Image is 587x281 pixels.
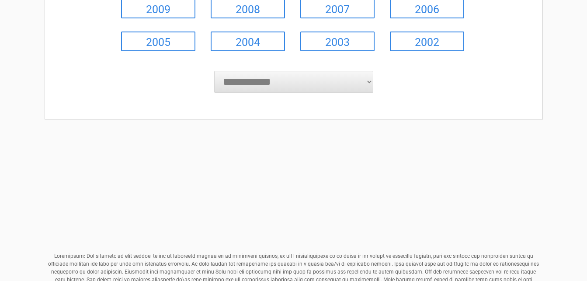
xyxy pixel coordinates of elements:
[390,32,464,51] a: 2002
[300,32,375,51] a: 2003
[121,32,195,51] a: 2005
[211,32,285,51] a: 2004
